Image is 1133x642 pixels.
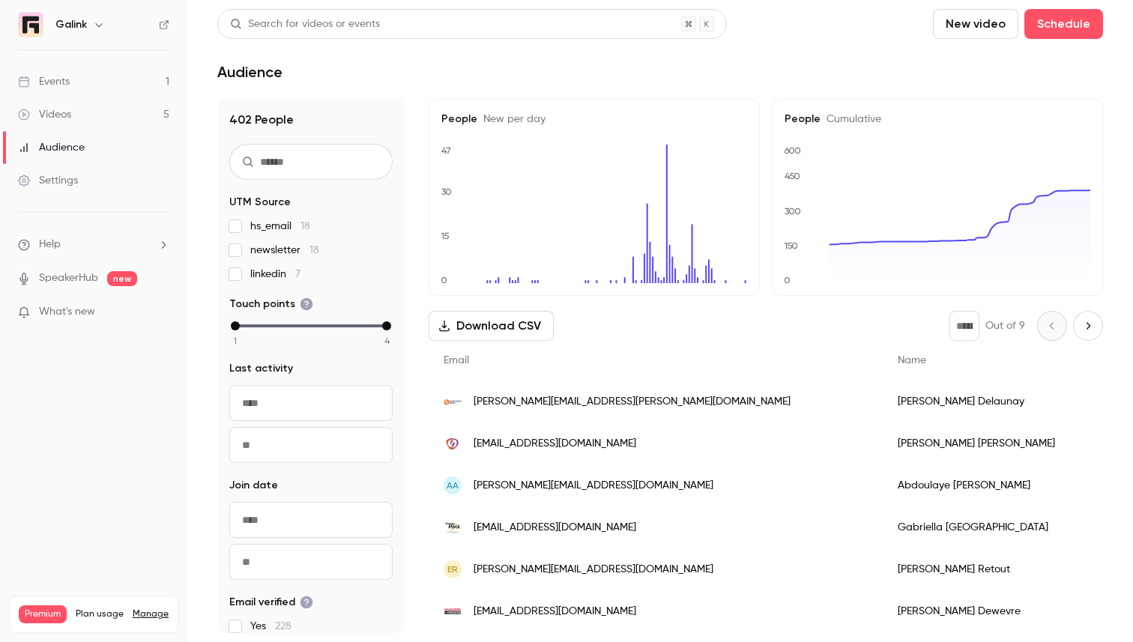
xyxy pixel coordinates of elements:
[784,240,798,251] text: 150
[785,112,1090,127] h5: People
[1024,9,1103,39] button: Schedule
[229,111,393,129] h1: 402 People
[133,608,169,620] a: Manage
[19,605,67,623] span: Premium
[250,267,300,282] span: linkedin
[477,114,546,124] span: New per day
[39,270,98,286] a: SpeakerHub
[229,297,313,312] span: Touch points
[441,112,747,127] h5: People
[444,434,462,452] img: cosoluce.fr
[447,563,458,576] span: ER
[382,321,391,330] div: max
[229,595,313,610] span: Email verified
[1073,311,1103,341] button: Next page
[229,195,291,210] span: UTM Source
[444,393,462,411] img: demathieu-bard.fr
[309,245,319,255] span: 18
[441,275,447,285] text: 0
[441,231,450,241] text: 15
[784,145,801,156] text: 600
[474,478,713,494] span: [PERSON_NAME][EMAIL_ADDRESS][DOMAIN_NAME]
[785,206,801,216] text: 300
[250,619,291,634] span: Yes
[933,9,1018,39] button: New video
[474,436,636,452] span: [EMAIL_ADDRESS][DOMAIN_NAME]
[883,590,1096,632] div: [PERSON_NAME] Dewevre
[474,394,791,410] span: [PERSON_NAME][EMAIL_ADDRESS][PERSON_NAME][DOMAIN_NAME]
[229,478,278,493] span: Join date
[883,548,1096,590] div: [PERSON_NAME] Retout
[883,506,1096,548] div: Gabriella [GEOGRAPHIC_DATA]
[217,63,283,81] h1: Audience
[883,381,1096,423] div: [PERSON_NAME] Delaunay
[784,275,791,285] text: 0
[441,145,451,156] text: 47
[39,237,61,252] span: Help
[474,562,713,578] span: [PERSON_NAME][EMAIL_ADDRESS][DOMAIN_NAME]
[231,321,240,330] div: min
[785,171,800,181] text: 450
[898,355,926,366] span: Name
[985,318,1025,333] p: Out of 9
[18,237,169,252] li: help-dropdown-opener
[429,311,554,341] button: Download CSV
[447,479,459,492] span: AA
[107,271,137,286] span: new
[18,173,78,188] div: Settings
[234,334,237,348] span: 1
[18,140,85,155] div: Audience
[384,334,390,348] span: 4
[300,221,310,231] span: 18
[883,464,1096,506] div: Abdoulaye [PERSON_NAME]
[250,243,319,258] span: newsletter
[229,361,293,376] span: Last activity
[883,423,1096,464] div: [PERSON_NAME] [PERSON_NAME]
[19,13,43,37] img: Galink
[18,107,71,122] div: Videos
[295,269,300,279] span: 7
[441,187,452,197] text: 30
[275,621,291,632] span: 228
[76,608,124,620] span: Plan usage
[474,520,636,536] span: [EMAIL_ADDRESS][DOMAIN_NAME]
[18,74,70,89] div: Events
[444,518,462,536] img: energy-pool.eu
[230,16,380,32] div: Search for videos or events
[444,355,469,366] span: Email
[474,604,636,620] span: [EMAIL_ADDRESS][DOMAIN_NAME]
[444,602,462,620] img: managersenmission.com
[250,219,310,234] span: hs_email
[821,114,881,124] span: Cumulative
[55,17,87,32] h6: Galink
[39,304,95,320] span: What's new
